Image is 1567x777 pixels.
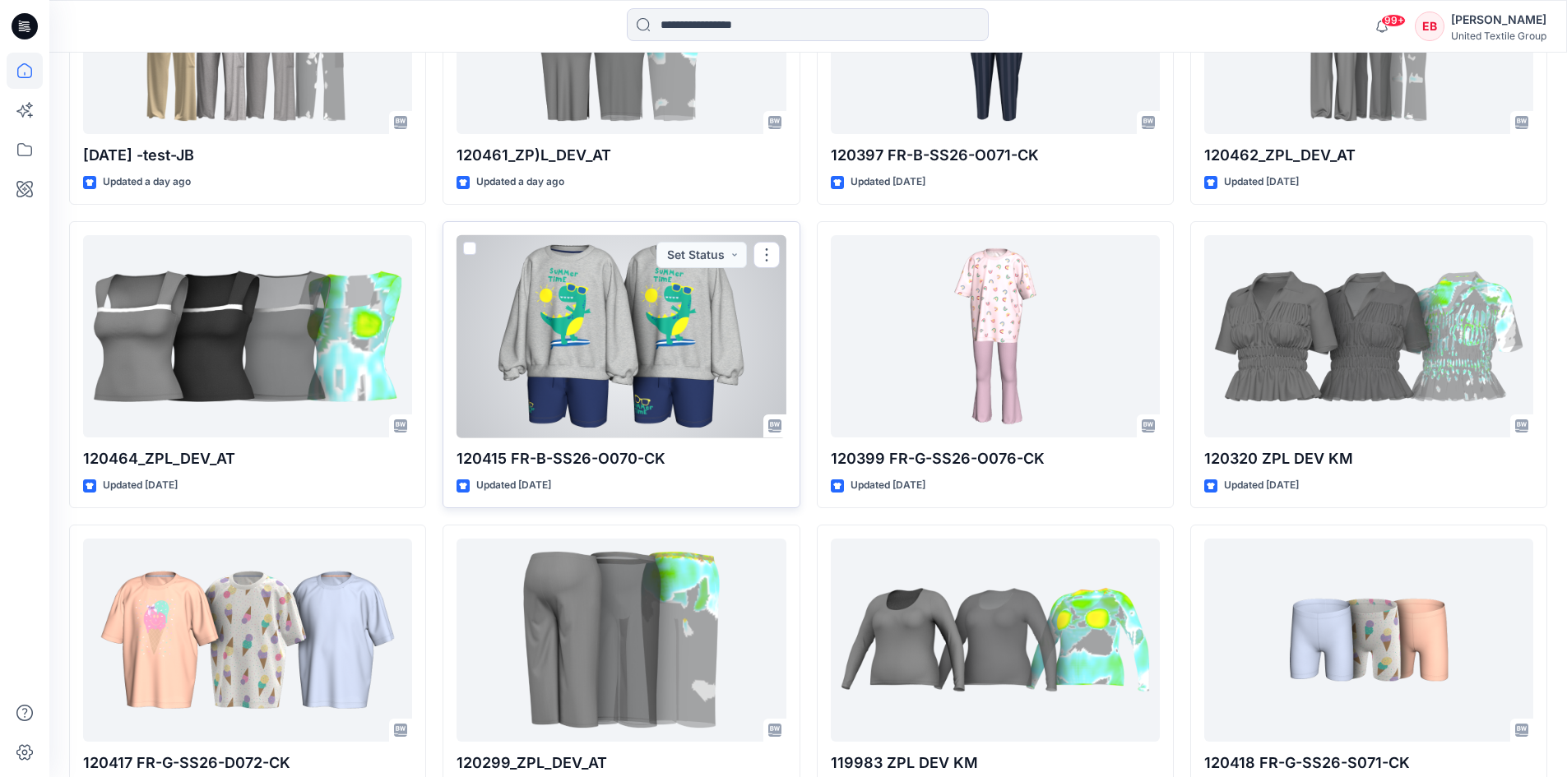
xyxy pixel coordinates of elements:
[83,447,412,470] p: 120464_ZPL_DEV_AT
[457,144,786,167] p: 120461_ZP)L_DEV_AT
[1451,10,1546,30] div: [PERSON_NAME]
[1204,539,1533,742] a: 120418 FR-G-SS26-S071-CK
[457,235,786,438] a: 120415 FR-B-SS26-O070-CK
[1204,144,1533,167] p: 120462_ZPL_DEV_AT
[1451,30,1546,42] div: United Textile Group
[1224,477,1299,494] p: Updated [DATE]
[476,173,564,191] p: Updated a day ago
[831,539,1160,742] a: 119983 ZPL DEV KM
[83,539,412,742] a: 120417 FR-G-SS26-D072-CK
[457,752,786,775] p: 120299_ZPL_DEV_AT
[831,144,1160,167] p: 120397 FR-B-SS26-O071-CK
[1204,235,1533,438] a: 120320 ZPL DEV KM
[476,477,551,494] p: Updated [DATE]
[831,752,1160,775] p: 119983 ZPL DEV KM
[1224,173,1299,191] p: Updated [DATE]
[831,235,1160,438] a: 120399 FR-G-SS26-O076-CK
[83,144,412,167] p: [DATE] -test-JB
[457,539,786,742] a: 120299_ZPL_DEV_AT
[1204,447,1533,470] p: 120320 ZPL DEV KM
[1415,12,1444,41] div: EB
[83,752,412,775] p: 120417 FR-G-SS26-D072-CK
[457,447,786,470] p: 120415 FR-B-SS26-O070-CK
[851,477,925,494] p: Updated [DATE]
[851,173,925,191] p: Updated [DATE]
[103,173,191,191] p: Updated a day ago
[831,447,1160,470] p: 120399 FR-G-SS26-O076-CK
[83,235,412,438] a: 120464_ZPL_DEV_AT
[1204,752,1533,775] p: 120418 FR-G-SS26-S071-CK
[1381,14,1406,27] span: 99+
[103,477,178,494] p: Updated [DATE]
